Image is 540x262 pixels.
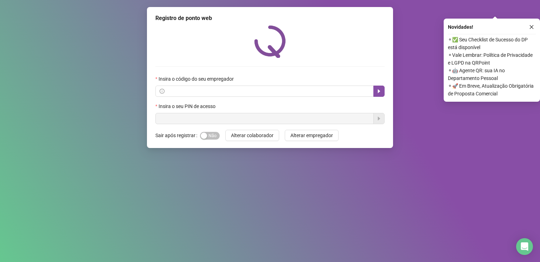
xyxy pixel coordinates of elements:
div: Registro de ponto web [155,14,385,22]
span: ⚬ Vale Lembrar: Política de Privacidade e LGPD na QRPoint [448,51,536,67]
span: Alterar colaborador [231,132,274,139]
label: Insira o seu PIN de acesso [155,102,220,110]
span: ⚬ 🚀 Em Breve, Atualização Obrigatória de Proposta Comercial [448,82,536,98]
img: QRPoint [254,25,286,58]
button: Alterar colaborador [225,130,279,141]
span: caret-right [376,88,382,94]
span: ⚬ 🤖 Agente QR: sua IA no Departamento Pessoal [448,67,536,82]
label: Insira o código do seu empregador [155,75,238,83]
span: info-circle [160,89,165,94]
span: Alterar empregador [290,132,333,139]
span: ⚬ ✅ Seu Checklist de Sucesso do DP está disponível [448,36,536,51]
label: Sair após registrar [155,130,200,141]
span: Novidades ! [448,23,473,31]
button: Alterar empregador [285,130,339,141]
span: close [529,25,534,29]
div: Open Intercom Messenger [516,238,533,255]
